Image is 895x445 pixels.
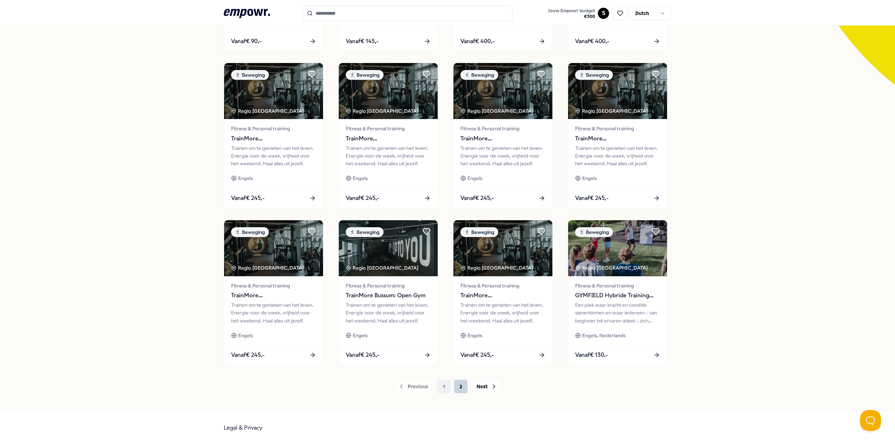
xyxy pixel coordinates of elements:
[231,301,316,325] div: Trainen om te genieten van het leven. Energie voor de week, vrijheid voor het weekend. Haal alles...
[346,134,431,143] span: TrainMore [GEOGRAPHIC_DATA]: Open Gym
[231,107,305,115] div: Regio [GEOGRAPHIC_DATA]
[346,282,431,290] span: Fitness & Personal training
[303,6,513,21] input: Search for products, categories or subcategories
[460,301,545,325] div: Trainen om te genieten van het leven. Energie voor de week, vrijheid voor het weekend. Haal alles...
[575,264,649,272] div: Regio [GEOGRAPHIC_DATA]
[346,194,379,203] span: Vanaf € 245,-
[460,194,494,203] span: Vanaf € 245,-
[460,70,498,80] div: Beweging
[568,220,667,366] a: package imageBewegingRegio [GEOGRAPHIC_DATA] Fitness & Personal trainingGYMFIELD Hybride Training...
[460,350,494,360] span: Vanaf € 245,-
[471,380,501,394] button: Next
[346,125,431,132] span: Fitness & Personal training
[548,14,595,19] span: € 300
[453,220,553,366] a: package imageBewegingRegio [GEOGRAPHIC_DATA] Fitness & Personal trainingTrainMore [GEOGRAPHIC_DAT...
[224,220,323,276] img: package image
[582,174,597,182] span: Engels
[231,70,269,80] div: Beweging
[231,350,265,360] span: Vanaf € 245,-
[460,291,545,300] span: TrainMore [GEOGRAPHIC_DATA]: Open Gym
[224,220,323,366] a: package imageBewegingRegio [GEOGRAPHIC_DATA] Fitness & Personal trainingTrainMore [GEOGRAPHIC_DAT...
[353,332,367,339] span: Engels
[339,220,438,276] img: package image
[346,291,431,300] span: TrainMore Bussum: Open Gym
[224,63,323,208] a: package imageBewegingRegio [GEOGRAPHIC_DATA] Fitness & Personal trainingTrainMore [GEOGRAPHIC_DAT...
[353,174,367,182] span: Engels
[460,37,495,46] span: Vanaf € 400,-
[231,291,316,300] span: TrainMore [GEOGRAPHIC_DATA]: Open Gym
[231,194,265,203] span: Vanaf € 245,-
[545,6,598,21] a: Jouw Empowr budget€300
[224,63,323,119] img: package image
[460,227,498,237] div: Beweging
[467,174,482,182] span: Engels
[575,134,660,143] span: TrainMore [GEOGRAPHIC_DATA]: Open Gym
[224,424,263,431] a: Legal & Privacy
[346,37,379,46] span: Vanaf € 145,-
[231,144,316,168] div: Trainen om te genieten van het leven. Energie voor de week, vrijheid voor het weekend. Haal alles...
[548,8,595,14] span: Jouw Empowr budget
[238,332,253,339] span: Engels
[575,37,609,46] span: Vanaf € 400,-
[231,125,316,132] span: Fitness & Personal training
[568,63,667,119] img: package image
[575,291,660,300] span: GYMFIELD Hybride Training Club
[860,410,881,431] iframe: Help Scout Beacon - Open
[231,227,269,237] div: Beweging
[467,332,482,339] span: Engels
[231,37,262,46] span: Vanaf € 90,-
[346,107,420,115] div: Regio [GEOGRAPHIC_DATA]
[346,264,420,272] div: Regio [GEOGRAPHIC_DATA]
[575,125,660,132] span: Fitness & Personal training
[568,220,667,276] img: package image
[568,63,667,208] a: package imageBewegingRegio [GEOGRAPHIC_DATA] Fitness & Personal trainingTrainMore [GEOGRAPHIC_DAT...
[575,350,608,360] span: Vanaf € 130,-
[575,70,613,80] div: Beweging
[338,220,438,366] a: package imageBewegingRegio [GEOGRAPHIC_DATA] Fitness & Personal trainingTrainMore Bussum: Open Gy...
[346,227,384,237] div: Beweging
[575,144,660,168] div: Trainen om te genieten van het leven. Energie voor de week, vrijheid voor het weekend. Haal alles...
[575,227,613,237] div: Beweging
[346,301,431,325] div: Trainen om te genieten van het leven. Energie voor de week, vrijheid voor het weekend. Haal alles...
[460,125,545,132] span: Fitness & Personal training
[598,8,609,19] button: S
[338,63,438,208] a: package imageBewegingRegio [GEOGRAPHIC_DATA] Fitness & Personal trainingTrainMore [GEOGRAPHIC_DAT...
[346,70,384,80] div: Beweging
[238,174,253,182] span: Engels
[575,301,660,325] div: Een plek waar kracht en conditie samenkomen en waar iedereen – van beginner tot ervaren atleet – ...
[575,194,609,203] span: Vanaf € 245,-
[454,380,468,394] button: 2
[460,107,534,115] div: Regio [GEOGRAPHIC_DATA]
[346,144,431,168] div: Trainen om te genieten van het leven. Energie voor de week, vrijheid voor het weekend. Haal alles...
[460,282,545,290] span: Fitness & Personal training
[460,134,545,143] span: TrainMore [GEOGRAPHIC_DATA]: Open Gym
[453,220,552,276] img: package image
[575,107,649,115] div: Regio [GEOGRAPHIC_DATA]
[460,264,534,272] div: Regio [GEOGRAPHIC_DATA]
[453,63,553,208] a: package imageBewegingRegio [GEOGRAPHIC_DATA] Fitness & Personal trainingTrainMore [GEOGRAPHIC_DAT...
[453,63,552,119] img: package image
[231,134,316,143] span: TrainMore [GEOGRAPHIC_DATA]: Open Gym
[546,7,596,21] button: Jouw Empowr budget€300
[339,63,438,119] img: package image
[231,282,316,290] span: Fitness & Personal training
[460,144,545,168] div: Trainen om te genieten van het leven. Energie voor de week, vrijheid voor het weekend. Haal alles...
[575,282,660,290] span: Fitness & Personal training
[231,264,305,272] div: Regio [GEOGRAPHIC_DATA]
[582,332,625,339] span: Engels, Nederlands
[346,350,379,360] span: Vanaf € 245,-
